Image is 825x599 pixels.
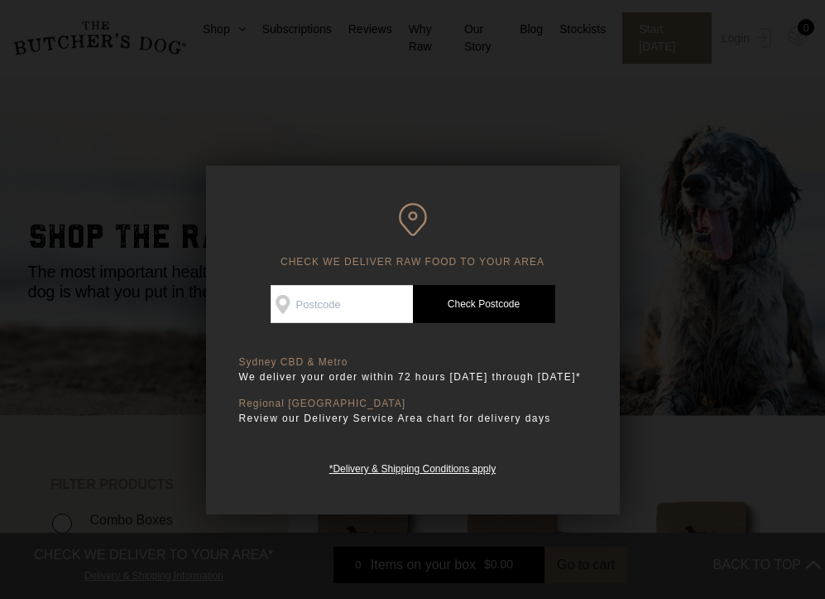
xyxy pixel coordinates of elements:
input: Postcode [271,285,413,323]
h6: CHECK WE DELIVER RAW FOOD TO YOUR AREA [239,203,587,268]
p: Sydney CBD & Metro [239,356,587,369]
p: Regional [GEOGRAPHIC_DATA] [239,398,587,410]
a: *Delivery & Shipping Conditions apply [329,459,496,475]
p: Review our Delivery Service Area chart for delivery days [239,410,587,427]
p: We deliver your order within 72 hours [DATE] through [DATE]* [239,369,587,385]
a: Check Postcode [413,285,555,323]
